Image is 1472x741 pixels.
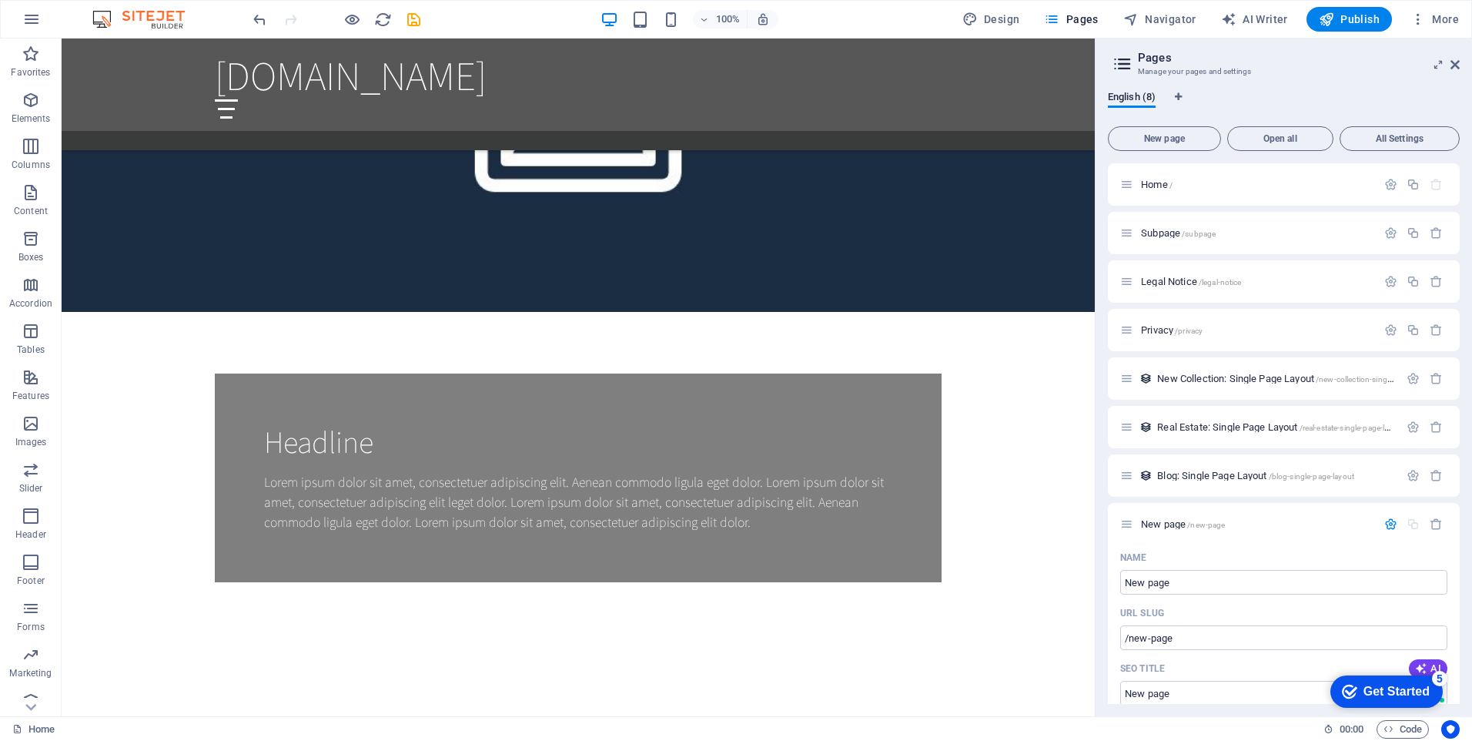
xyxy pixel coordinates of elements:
[1141,179,1173,190] span: Home
[11,66,50,79] p: Favorites
[1323,720,1364,739] h6: Session time
[1269,472,1354,481] span: /blog-single-page-layout
[1199,278,1242,287] span: /legal-notice
[9,667,52,679] p: Marketing
[1415,662,1441,675] span: AI
[15,436,47,448] p: Images
[1157,421,1404,433] span: Click to open page
[1430,372,1443,385] div: Remove
[1221,12,1288,27] span: AI Writer
[1407,178,1420,191] div: Duplicate
[1384,324,1397,337] div: Settings
[1139,421,1153,434] div: This layout is used as a template for all items (e.g. a blog post) of this collection. The conten...
[1136,228,1377,238] div: Subpage/subpage
[1300,424,1404,432] span: /real-estate-single-page-layout
[373,10,392,28] button: reload
[17,575,45,587] p: Footer
[12,720,55,739] a: Click to cancel selection. Double-click to open Pages
[756,12,770,26] i: On resize automatically adjust zoom level to fit chosen device.
[1136,519,1377,529] div: New page/new-page
[1407,372,1420,385] div: Settings
[1319,12,1380,27] span: Publish
[956,7,1026,32] div: Design (Ctrl+Alt+Y)
[17,344,45,356] p: Tables
[19,482,43,495] p: Slider
[1153,471,1399,481] div: Blog: Single Page Layout/blog-single-page-layout
[1115,134,1214,143] span: New page
[1347,134,1453,143] span: All Settings
[1407,421,1420,434] div: Settings
[1136,179,1377,189] div: Home/
[12,390,49,402] p: Features
[1138,65,1429,79] h3: Manage your pages and settings
[1120,662,1165,675] label: The page title in search results and browser tabs
[1138,51,1460,65] h2: Pages
[1157,373,1436,384] span: Click to open page
[1136,277,1377,287] div: Legal Notice/legal-notice
[1141,518,1225,530] span: Click to open page
[1383,720,1422,739] span: Code
[251,11,269,28] i: Undo: Change pages (Ctrl+Z)
[1340,126,1460,151] button: All Settings
[1123,12,1196,27] span: Navigator
[1117,7,1203,32] button: Navigator
[1141,324,1203,336] span: Privacy
[962,12,1020,27] span: Design
[1169,181,1173,189] span: /
[1139,469,1153,482] div: This layout is used as a template for all items (e.g. a blog post) of this collection. The conten...
[12,8,125,40] div: Get Started 5 items remaining, 0% complete
[45,17,112,31] div: Get Started
[9,297,52,310] p: Accordion
[1215,7,1294,32] button: AI Writer
[1407,226,1420,240] div: Duplicate
[1108,88,1156,109] span: English (8)
[1384,275,1397,288] div: Settings
[1120,625,1447,650] input: Last part of the URL for this page
[1120,552,1146,564] p: Name
[1409,659,1447,678] button: AI
[250,10,269,28] button: undo
[1136,325,1377,335] div: Privacy/privacy
[1430,421,1443,434] div: Remove
[1044,12,1098,27] span: Pages
[1430,178,1443,191] div: The startpage cannot be deleted
[405,11,423,28] i: Save (Ctrl+S)
[1430,275,1443,288] div: Remove
[89,10,204,28] img: Editor Logo
[1306,7,1392,32] button: Publish
[1108,126,1221,151] button: New page
[1139,372,1153,385] div: This layout is used as a template for all items (e.g. a blog post) of this collection. The conten...
[15,528,46,541] p: Header
[1377,720,1429,739] button: Code
[1153,374,1399,384] div: New Collection: Single Page Layout/new-collection-single-page-layout
[1407,324,1420,337] div: Duplicate
[1384,226,1397,240] div: Settings
[1384,178,1397,191] div: Settings
[1153,422,1399,432] div: Real Estate: Single Page Layout/real-estate-single-page-layout
[1187,521,1225,529] span: /new-page
[1430,518,1443,531] div: Remove
[1316,375,1437,384] span: /new-collection-single-page-layout
[1350,723,1353,735] span: :
[12,159,50,171] p: Columns
[1175,327,1203,335] span: /privacy
[1407,275,1420,288] div: Duplicate
[14,205,48,217] p: Content
[1120,662,1165,675] p: SEO Title
[1441,720,1460,739] button: Usercentrics
[1227,126,1333,151] button: Open all
[1407,469,1420,482] div: Settings
[693,10,748,28] button: 100%
[1120,681,1447,706] input: The page title in search results and browser tabs
[1430,226,1443,240] div: Remove
[1038,7,1104,32] button: Pages
[1234,134,1326,143] span: Open all
[1157,470,1354,481] span: Click to open page
[1384,518,1397,531] div: Settings
[1340,720,1363,739] span: 00 00
[1141,227,1216,239] span: Click to open page
[1430,469,1443,482] div: Remove
[1120,607,1164,619] p: URL SLUG
[1141,276,1241,287] span: Legal Notice
[956,7,1026,32] button: Design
